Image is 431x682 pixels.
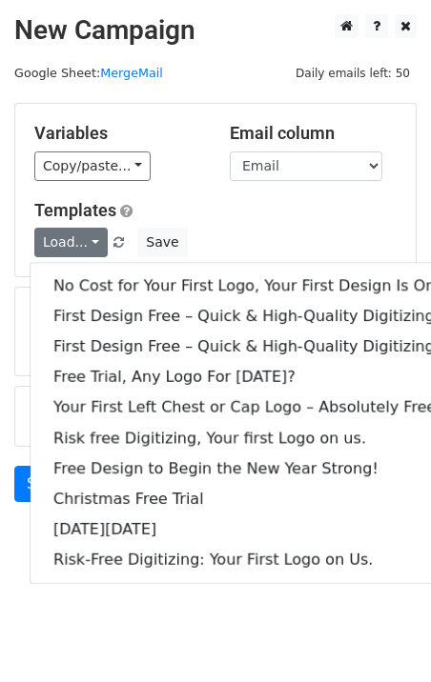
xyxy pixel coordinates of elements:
[34,123,201,144] h5: Variables
[289,66,417,80] a: Daily emails left: 50
[14,66,163,80] small: Google Sheet:
[14,466,77,502] a: Send
[230,123,397,144] h5: Email column
[34,200,116,220] a: Templates
[137,228,187,257] button: Save
[14,14,417,47] h2: New Campaign
[100,66,163,80] a: MergeMail
[34,228,108,257] a: Load...
[289,63,417,84] span: Daily emails left: 50
[34,151,151,181] a: Copy/paste...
